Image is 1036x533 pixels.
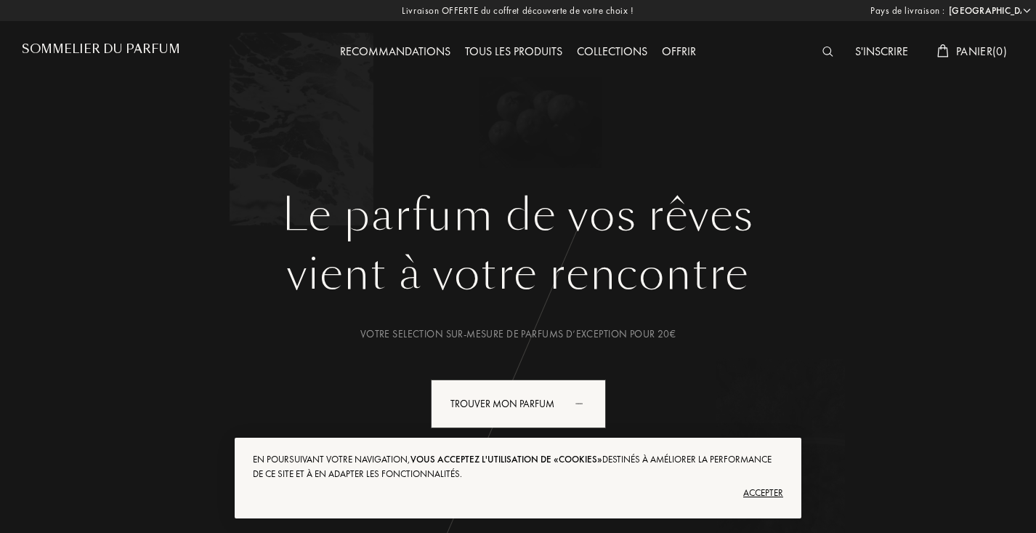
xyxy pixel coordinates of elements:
[655,44,703,59] a: Offrir
[22,42,180,56] h1: Sommelier du Parfum
[956,44,1007,59] span: Panier ( 0 )
[33,326,1003,342] div: Votre selection sur-mesure de parfums d’exception pour 20€
[570,388,599,417] div: animation
[22,42,180,62] a: Sommelier du Parfum
[410,453,602,465] span: vous acceptez l'utilisation de «cookies»
[870,4,945,18] span: Pays de livraison :
[937,44,949,57] img: cart_white.svg
[431,380,606,428] div: Trouver mon parfum
[655,43,703,62] div: Offrir
[333,43,458,62] div: Recommandations
[333,44,458,59] a: Recommandations
[822,47,833,57] img: search_icn_white.svg
[33,241,1003,307] div: vient à votre rencontre
[253,481,783,505] div: Accepter
[420,380,617,428] a: Trouver mon parfumanimation
[458,43,570,62] div: Tous les produits
[253,452,783,481] div: En poursuivant votre navigation, destinés à améliorer la performance de ce site et à en adapter l...
[570,43,655,62] div: Collections
[570,44,655,59] a: Collections
[33,189,1003,241] h1: Le parfum de vos rêves
[848,43,915,62] div: S'inscrire
[848,44,915,59] a: S'inscrire
[458,44,570,59] a: Tous les produits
